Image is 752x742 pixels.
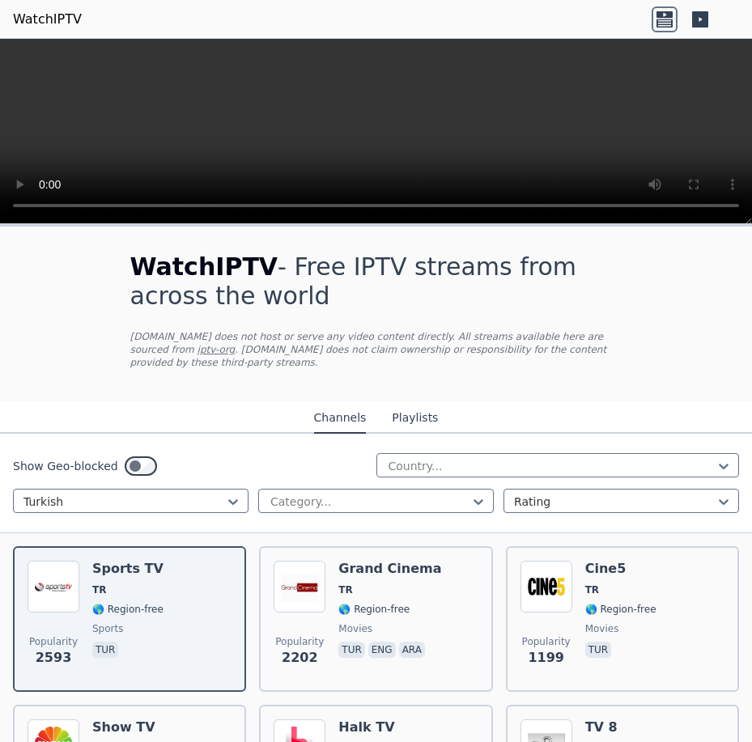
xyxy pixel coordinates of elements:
span: 🌎 Region-free [585,603,656,616]
span: sports [92,622,123,635]
h6: Sports TV [92,561,164,577]
button: Playlists [392,403,438,434]
h6: Cine5 [585,561,656,577]
span: WatchIPTV [130,252,278,281]
img: Cine5 [520,561,572,613]
a: WatchIPTV [13,10,82,29]
label: Show Geo-blocked [13,458,118,474]
p: ara [399,642,425,658]
span: TR [92,583,106,596]
h6: Grand Cinema [338,561,441,577]
p: [DOMAIN_NAME] does not host or serve any video content directly. All streams available here are s... [130,330,622,369]
p: tur [92,642,118,658]
span: TR [585,583,599,596]
span: 2593 [36,648,72,668]
span: 🌎 Region-free [92,603,164,616]
span: 🌎 Region-free [338,603,410,616]
span: TR [338,583,352,596]
span: 1199 [528,648,564,668]
p: tur [585,642,611,658]
h6: Show TV [92,719,164,736]
h6: TV 8 [585,719,656,736]
img: Grand Cinema [274,561,325,613]
h1: - Free IPTV streams from across the world [130,252,622,311]
span: Popularity [275,635,324,648]
span: Popularity [29,635,78,648]
p: tur [338,642,364,658]
span: 2202 [282,648,318,668]
span: movies [338,622,372,635]
button: Channels [314,403,367,434]
p: eng [368,642,396,658]
img: Sports TV [28,561,79,613]
h6: Halk TV [338,719,410,736]
span: Popularity [522,635,571,648]
span: movies [585,622,619,635]
a: iptv-org [198,344,236,355]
